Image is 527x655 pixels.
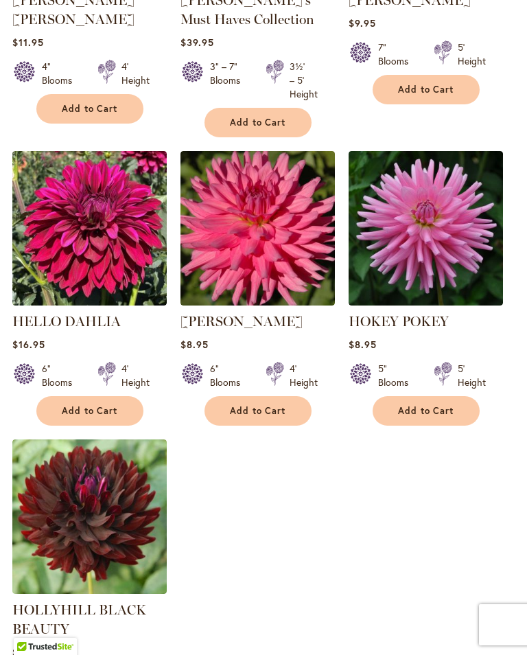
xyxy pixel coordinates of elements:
[62,405,118,417] span: Add to Cart
[458,41,486,68] div: 5' Height
[12,295,167,308] a: Hello Dahlia
[180,151,335,306] img: HERBERT SMITH
[180,313,303,330] a: [PERSON_NAME]
[210,362,249,389] div: 6" Blooms
[204,108,312,137] button: Add to Cart
[12,601,146,637] a: HOLLYHILL BLACK BEAUTY
[230,405,286,417] span: Add to Cart
[349,295,503,308] a: HOKEY POKEY
[378,362,417,389] div: 5" Blooms
[378,41,417,68] div: 7" Blooms
[230,117,286,128] span: Add to Cart
[290,60,318,101] div: 3½' – 5' Height
[42,362,81,389] div: 6" Blooms
[180,295,335,308] a: HERBERT SMITH
[12,313,121,330] a: HELLO DAHLIA
[12,584,167,597] a: HOLLYHILL BLACK BEAUTY
[180,36,214,49] span: $39.95
[349,151,503,306] img: HOKEY POKEY
[458,362,486,389] div: 5' Height
[373,396,480,426] button: Add to Cart
[180,338,209,351] span: $8.95
[121,362,150,389] div: 4' Height
[62,103,118,115] span: Add to Cart
[36,396,143,426] button: Add to Cart
[349,338,377,351] span: $8.95
[398,405,454,417] span: Add to Cart
[12,36,44,49] span: $11.95
[373,75,480,104] button: Add to Cart
[12,151,167,306] img: Hello Dahlia
[121,60,150,87] div: 4' Height
[290,362,318,389] div: 4' Height
[42,60,81,87] div: 4" Blooms
[204,396,312,426] button: Add to Cart
[210,60,249,101] div: 3" – 7" Blooms
[349,16,376,30] span: $9.95
[12,439,167,594] img: HOLLYHILL BLACK BEAUTY
[36,94,143,124] button: Add to Cart
[10,606,49,645] iframe: Launch Accessibility Center
[12,338,45,351] span: $16.95
[398,84,454,95] span: Add to Cart
[349,313,449,330] a: HOKEY POKEY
